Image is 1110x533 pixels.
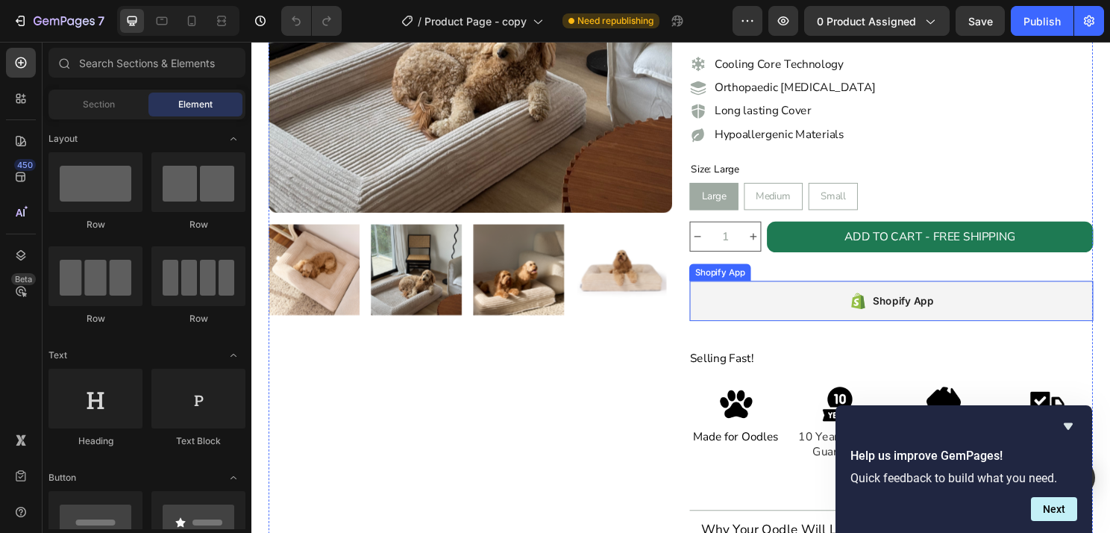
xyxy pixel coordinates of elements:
[674,405,768,436] p: [DEMOGRAPHIC_DATA]-Owned
[1059,417,1077,435] button: Hide survey
[570,404,656,436] span: 10 Year No-Sag Guarantee
[83,98,115,111] span: Section
[222,466,245,490] span: Toggle open
[251,42,1110,533] iframe: Design area
[460,234,518,247] div: Shopify App
[418,13,421,29] span: /
[487,360,523,396] img: gempages_572669083955233944-eba5838a-0bfd-4fc5-9286-f897a2546ab3.webp
[48,471,76,484] span: Button
[151,434,245,448] div: Text Block
[222,127,245,151] span: Toggle open
[850,447,1077,465] h2: Help us improve GemPages!
[850,417,1077,521] div: Help us improve GemPages!
[14,159,36,171] div: 450
[526,154,562,168] span: Medium
[483,64,650,80] p: Long lasting Cover
[1031,497,1077,521] button: Next question
[151,312,245,325] div: Row
[48,218,142,231] div: Row
[457,125,509,141] legend: Size: Large
[812,360,847,396] img: gempages_572669083955233944-7c7e9bf8-75ce-410e-8c97-f4d076c78d1d.png
[48,349,67,362] span: Text
[281,6,342,36] div: Undo/Redo
[6,6,111,36] button: 7
[593,154,619,168] span: Small
[577,14,653,28] span: Need republishing
[457,322,524,338] span: Selling Fast!
[595,360,631,396] img: gempages_572669083955233944-365e1c70-5190-4fea-a2b1-82899c550ff6.webp
[537,187,877,219] button: ADD TO CART - FREE SHIPPING
[1023,13,1061,29] div: Publish
[515,188,530,218] button: increment
[783,405,876,436] p: FREE Shipping Aus Wide
[618,196,797,211] div: ADD TO CART - FREE SHIPPING
[48,48,245,78] input: Search Sections & Elements
[1011,6,1073,36] button: Publish
[483,89,650,105] p: Hypoallergenic Materials
[48,434,142,448] div: Heading
[469,154,495,168] span: Large
[458,405,551,420] p: Made for Oodles
[804,6,950,36] button: 0 product assigned
[703,360,739,396] img: gempages_572669083955233944-6e3555c7-a010-44ac-9526-74e868eb282f.webp
[48,312,142,325] div: Row
[222,343,245,367] span: Toggle open
[151,218,245,231] div: Row
[817,13,916,29] span: 0 product assigned
[968,15,993,28] span: Save
[647,261,711,279] div: Shopify App
[468,500,704,517] p: Why Your Oodle Will Love Their COSI
[11,273,36,285] div: Beta
[424,13,527,29] span: Product Page - copy
[98,12,104,30] p: 7
[457,188,472,218] button: decrement
[850,471,1077,485] p: Quick feedback to build what you need.
[472,188,515,218] input: quantity
[178,98,213,111] span: Element
[48,132,78,146] span: Layout
[956,6,1005,36] button: Save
